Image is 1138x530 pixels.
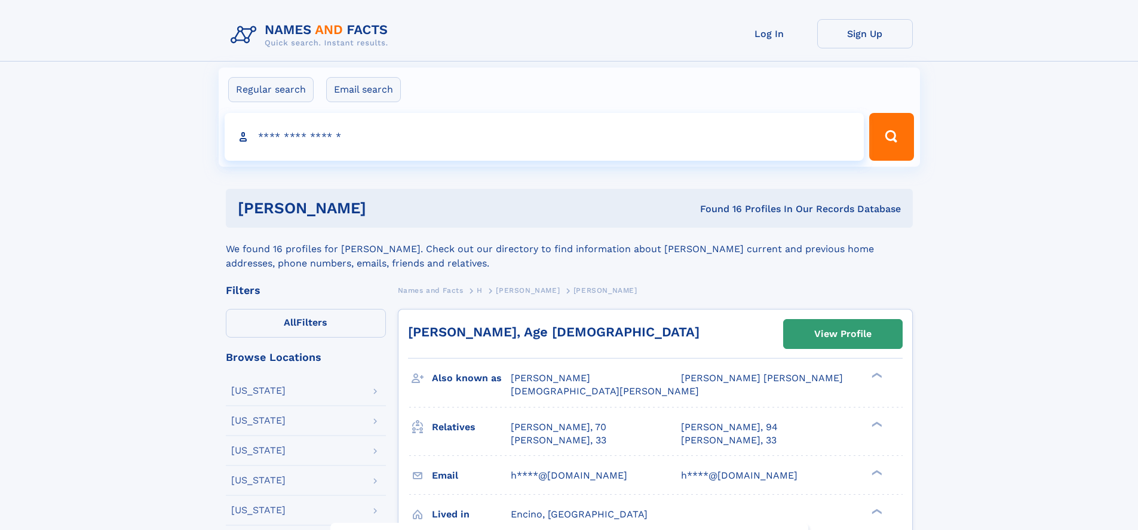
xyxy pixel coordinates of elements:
[432,465,511,486] h3: Email
[284,317,296,328] span: All
[533,203,901,216] div: Found 16 Profiles In Our Records Database
[225,113,864,161] input: search input
[722,19,817,48] a: Log In
[496,286,560,295] span: [PERSON_NAME]
[869,420,883,428] div: ❯
[231,476,286,485] div: [US_STATE]
[681,434,777,447] a: [PERSON_NAME], 33
[226,228,913,271] div: We found 16 profiles for [PERSON_NAME]. Check out our directory to find information about [PERSON...
[477,286,483,295] span: H
[817,19,913,48] a: Sign Up
[226,309,386,338] label: Filters
[231,386,286,396] div: [US_STATE]
[231,506,286,515] div: [US_STATE]
[326,77,401,102] label: Email search
[869,507,883,515] div: ❯
[496,283,560,298] a: [PERSON_NAME]
[511,385,699,397] span: [DEMOGRAPHIC_DATA][PERSON_NAME]
[511,508,648,520] span: Encino, [GEOGRAPHIC_DATA]
[814,320,872,348] div: View Profile
[869,113,913,161] button: Search Button
[226,352,386,363] div: Browse Locations
[226,19,398,51] img: Logo Names and Facts
[432,504,511,525] h3: Lived in
[511,421,606,434] a: [PERSON_NAME], 70
[228,77,314,102] label: Regular search
[681,421,778,434] a: [PERSON_NAME], 94
[784,320,902,348] a: View Profile
[432,417,511,437] h3: Relatives
[477,283,483,298] a: H
[231,446,286,455] div: [US_STATE]
[408,324,700,339] a: [PERSON_NAME], Age [DEMOGRAPHIC_DATA]
[226,285,386,296] div: Filters
[231,416,286,425] div: [US_STATE]
[869,468,883,476] div: ❯
[681,372,843,384] span: [PERSON_NAME] [PERSON_NAME]
[511,372,590,384] span: [PERSON_NAME]
[432,368,511,388] h3: Also known as
[238,201,533,216] h1: [PERSON_NAME]
[573,286,637,295] span: [PERSON_NAME]
[398,283,464,298] a: Names and Facts
[511,434,606,447] a: [PERSON_NAME], 33
[869,372,883,379] div: ❯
